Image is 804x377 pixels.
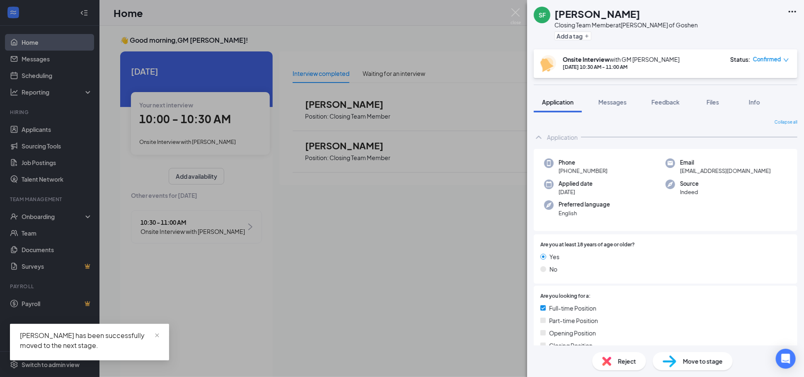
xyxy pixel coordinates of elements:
span: [PHONE_NUMBER] [559,167,608,175]
span: Full-time Position [549,304,596,313]
span: close [154,333,160,338]
span: Messages [598,98,627,106]
h1: [PERSON_NAME] [555,7,640,21]
span: Indeed [680,188,699,196]
span: down [783,57,789,63]
span: [DATE] [559,188,593,196]
span: Feedback [651,98,680,106]
span: Part-time Position [549,316,598,325]
span: Are you looking for a: [540,292,591,300]
span: Move to stage [683,357,723,366]
span: Files [707,98,719,106]
span: Email [680,158,771,167]
span: Info [749,98,760,106]
span: Preferred language [559,200,610,209]
div: with GM [PERSON_NAME] [563,55,680,63]
svg: Plus [584,34,589,39]
div: [DATE] 10:30 AM - 11:00 AM [563,63,680,71]
span: Confirmed [753,55,781,63]
svg: ChevronUp [534,132,544,142]
span: Phone [559,158,608,167]
svg: Ellipses [787,7,797,17]
span: Applied date [559,180,593,188]
span: Are you at least 18 years of age or older? [540,241,635,249]
span: Application [542,98,574,106]
span: Opening Position [549,328,596,338]
span: Closing Position [549,341,593,350]
div: Closing Team Member at [PERSON_NAME] of Goshen [555,21,698,29]
span: Source [680,180,699,188]
b: Onsite Interview [563,56,610,63]
div: Open Intercom Messenger [776,349,796,369]
button: PlusAdd a tag [555,32,591,40]
span: English [559,209,610,217]
span: No [550,265,557,274]
span: [EMAIL_ADDRESS][DOMAIN_NAME] [680,167,771,175]
div: SF [539,11,546,19]
span: Yes [550,252,559,261]
div: [PERSON_NAME] has been successfully moved to the next stage. [20,331,159,350]
span: Reject [618,357,636,366]
div: Application [547,133,578,141]
div: Status : [730,55,751,63]
span: Collapse all [775,119,797,126]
